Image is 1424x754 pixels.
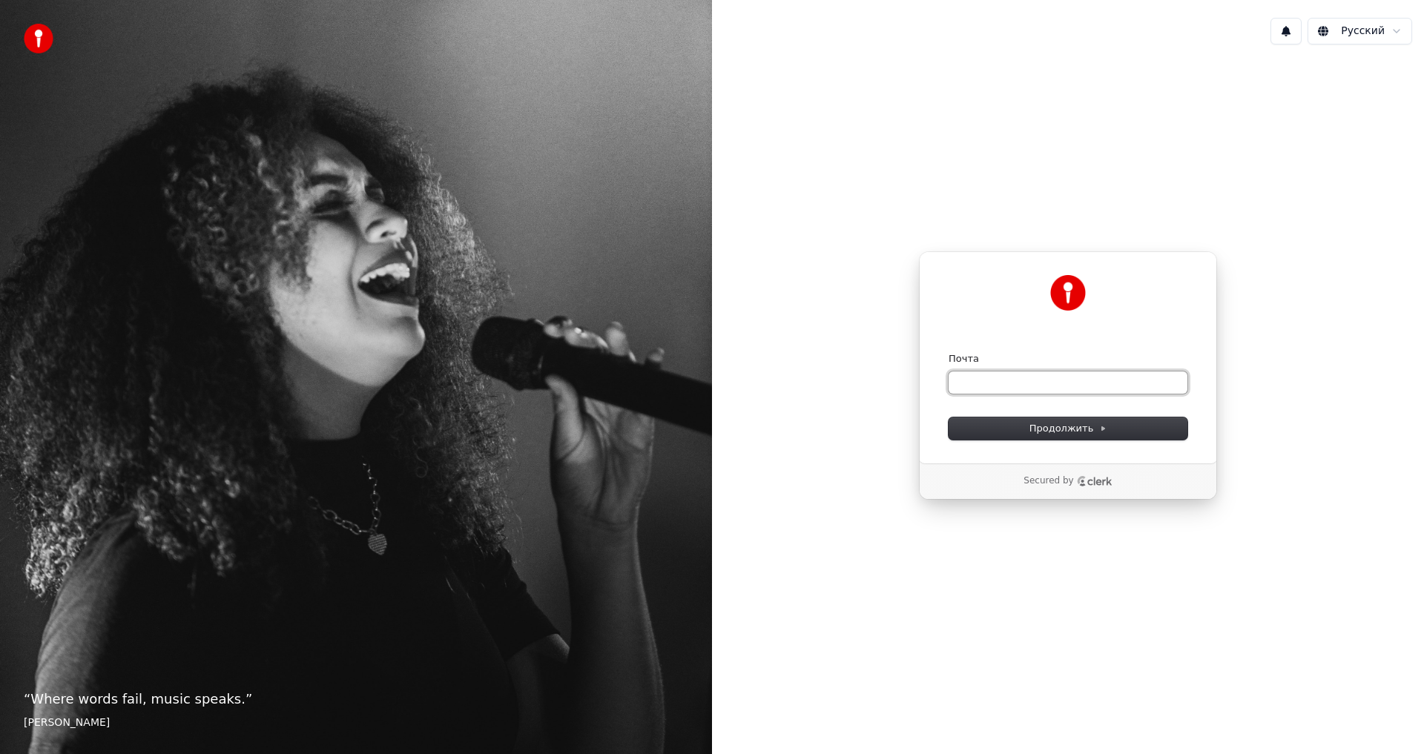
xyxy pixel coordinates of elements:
span: Продолжить [1029,422,1107,435]
label: Почта [949,352,979,366]
button: Продолжить [949,417,1187,440]
p: “ Where words fail, music speaks. ” [24,689,688,710]
footer: [PERSON_NAME] [24,715,688,730]
p: Secured by [1023,475,1073,487]
img: Youka [1050,275,1086,311]
a: Clerk logo [1077,476,1112,486]
img: youka [24,24,53,53]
